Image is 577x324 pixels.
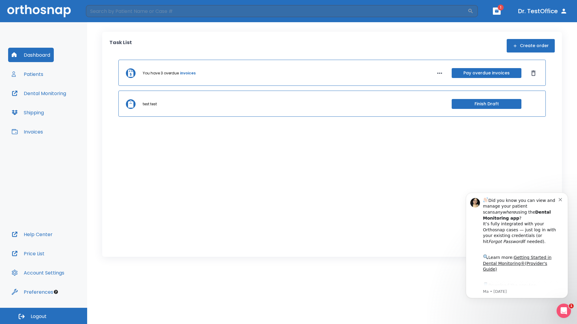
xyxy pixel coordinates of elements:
[529,68,538,78] button: Dismiss
[8,246,48,261] button: Price List
[516,6,570,16] button: Dr. TestOffice
[7,5,71,17] img: Orthosnap
[8,227,56,241] button: Help Center
[8,105,47,120] button: Shipping
[26,105,102,111] p: Message from Ma, sent 3w ago
[569,304,574,308] span: 1
[102,13,107,18] button: Dismiss notification
[109,39,132,52] p: Task List
[86,5,468,17] input: Search by Patient Name or Case #
[452,99,521,109] button: Finish Draft
[498,4,504,10] span: 1
[26,98,102,128] div: Download the app: | ​ Let us know if you need help getting started!
[26,99,80,110] a: App Store
[8,265,68,280] button: Account Settings
[452,68,521,78] button: Pay overdue invoices
[31,313,47,320] span: Logout
[180,70,196,76] a: invoices
[143,70,179,76] p: You have 3 overdue
[8,86,70,100] button: Dental Monitoring
[53,289,59,295] div: Tooltip anchor
[507,39,555,52] button: Create order
[8,124,47,139] button: Invoices
[8,48,54,62] button: Dashboard
[557,304,571,318] iframe: Intercom live chat
[457,184,577,308] iframe: Intercom notifications message
[8,67,47,81] button: Patients
[143,101,157,107] p: test test
[8,285,57,299] button: Preferences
